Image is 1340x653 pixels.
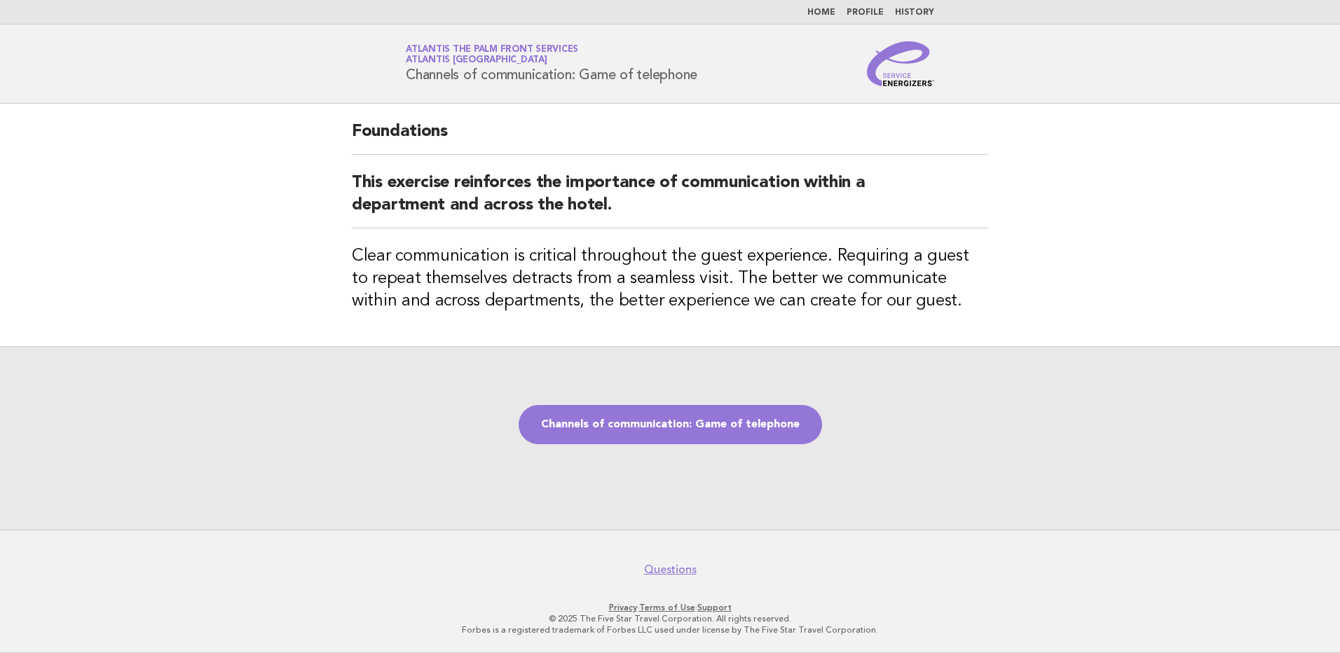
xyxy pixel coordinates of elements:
[644,563,697,577] a: Questions
[519,405,822,444] a: Channels of communication: Game of telephone
[867,41,934,86] img: Service Energizers
[241,624,1099,635] p: Forbes is a registered trademark of Forbes LLC used under license by The Five Star Travel Corpora...
[406,46,697,82] h1: Channels of communication: Game of telephone
[847,8,884,17] a: Profile
[639,603,695,612] a: Terms of Use
[697,603,732,612] a: Support
[406,56,547,65] span: Atlantis [GEOGRAPHIC_DATA]
[406,45,578,64] a: Atlantis The Palm Front ServicesAtlantis [GEOGRAPHIC_DATA]
[241,602,1099,613] p: · ·
[895,8,934,17] a: History
[352,121,988,155] h2: Foundations
[241,613,1099,624] p: © 2025 The Five Star Travel Corporation. All rights reserved.
[807,8,835,17] a: Home
[609,603,637,612] a: Privacy
[352,172,988,228] h2: This exercise reinforces the importance of communication within a department and across the hotel.
[352,245,988,312] h3: Clear communication is critical throughout the guest experience. Requiring a guest to repeat them...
